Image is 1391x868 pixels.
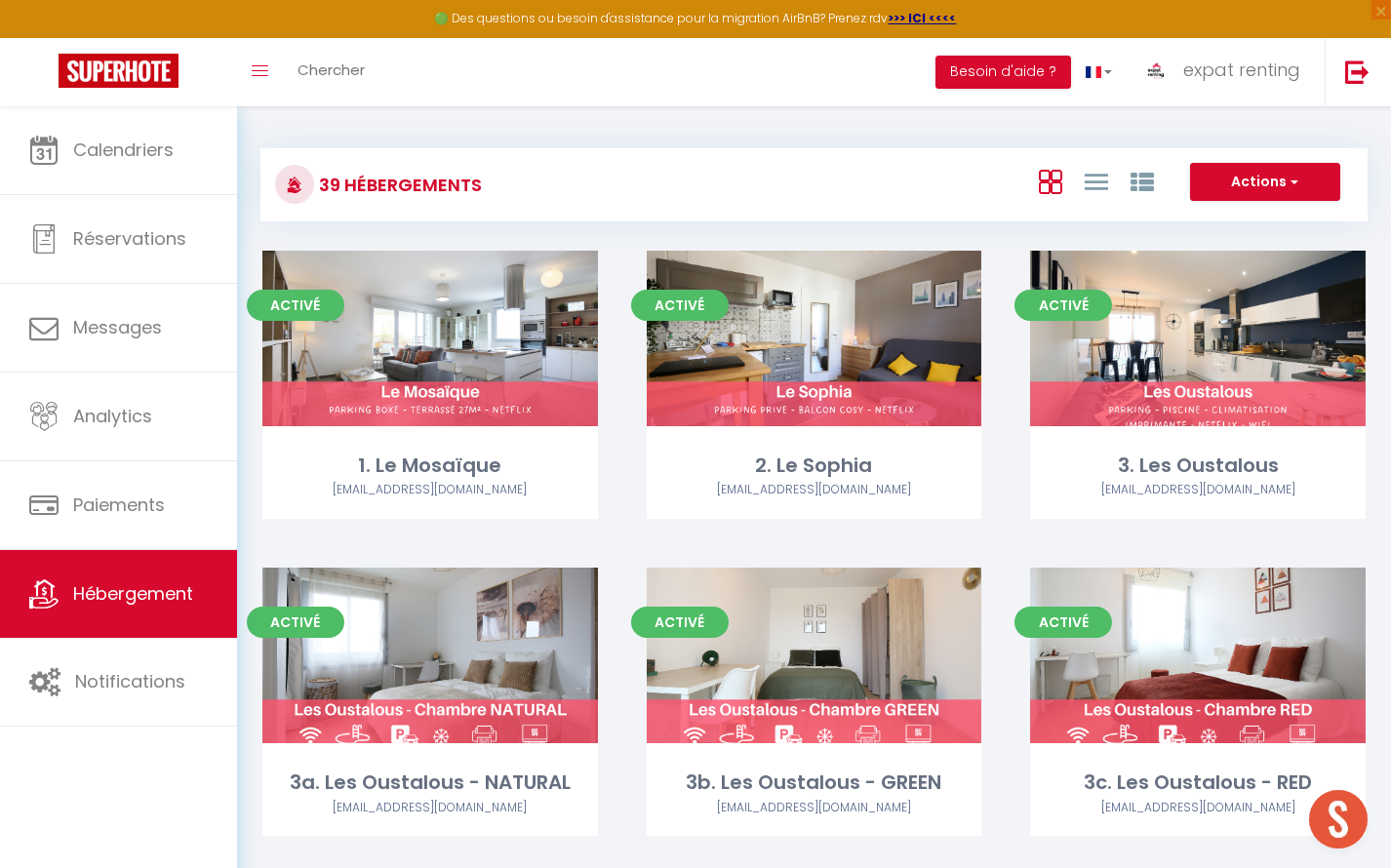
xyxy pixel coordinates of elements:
[647,451,982,481] div: 2. Le Sophia
[262,799,598,817] div: Airbnb
[75,669,185,693] span: Notifications
[1030,451,1366,481] div: 3. Les Oustalous
[298,59,365,80] span: Chercher
[314,163,482,207] h3: 39 Hébergements
[73,581,193,606] span: Hébergement
[935,56,1071,89] button: Besoin d'aide ?
[73,226,186,251] span: Réservations
[1345,59,1370,84] img: logout
[647,768,982,798] div: 3b. Les Oustalous - GREEN
[1190,163,1340,202] button: Actions
[247,290,344,321] span: Activé
[1127,38,1325,106] a: ... expat renting
[1141,56,1171,86] img: ...
[631,290,729,321] span: Activé
[262,481,598,499] div: Airbnb
[1030,799,1366,817] div: Airbnb
[631,607,729,638] span: Activé
[647,481,982,499] div: Airbnb
[1039,165,1062,197] a: Vue en Box
[247,607,344,638] span: Activé
[1183,58,1300,82] span: expat renting
[73,138,174,162] span: Calendriers
[1309,790,1368,848] div: Ouvrir le chat
[647,799,982,817] div: Airbnb
[1030,481,1366,499] div: Airbnb
[1030,768,1366,798] div: 3c. Les Oustalous - RED
[889,10,957,26] a: >>> ICI <<<<
[1085,165,1108,197] a: Vue en Liste
[73,315,162,339] span: Messages
[283,38,379,106] a: Chercher
[1131,165,1154,197] a: Vue par Groupe
[1014,607,1112,638] span: Activé
[73,493,165,517] span: Paiements
[262,768,598,798] div: 3a. Les Oustalous - NATURAL
[262,451,598,481] div: 1. Le Mosaïque
[59,54,179,88] img: Super Booking
[73,404,152,428] span: Analytics
[1014,290,1112,321] span: Activé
